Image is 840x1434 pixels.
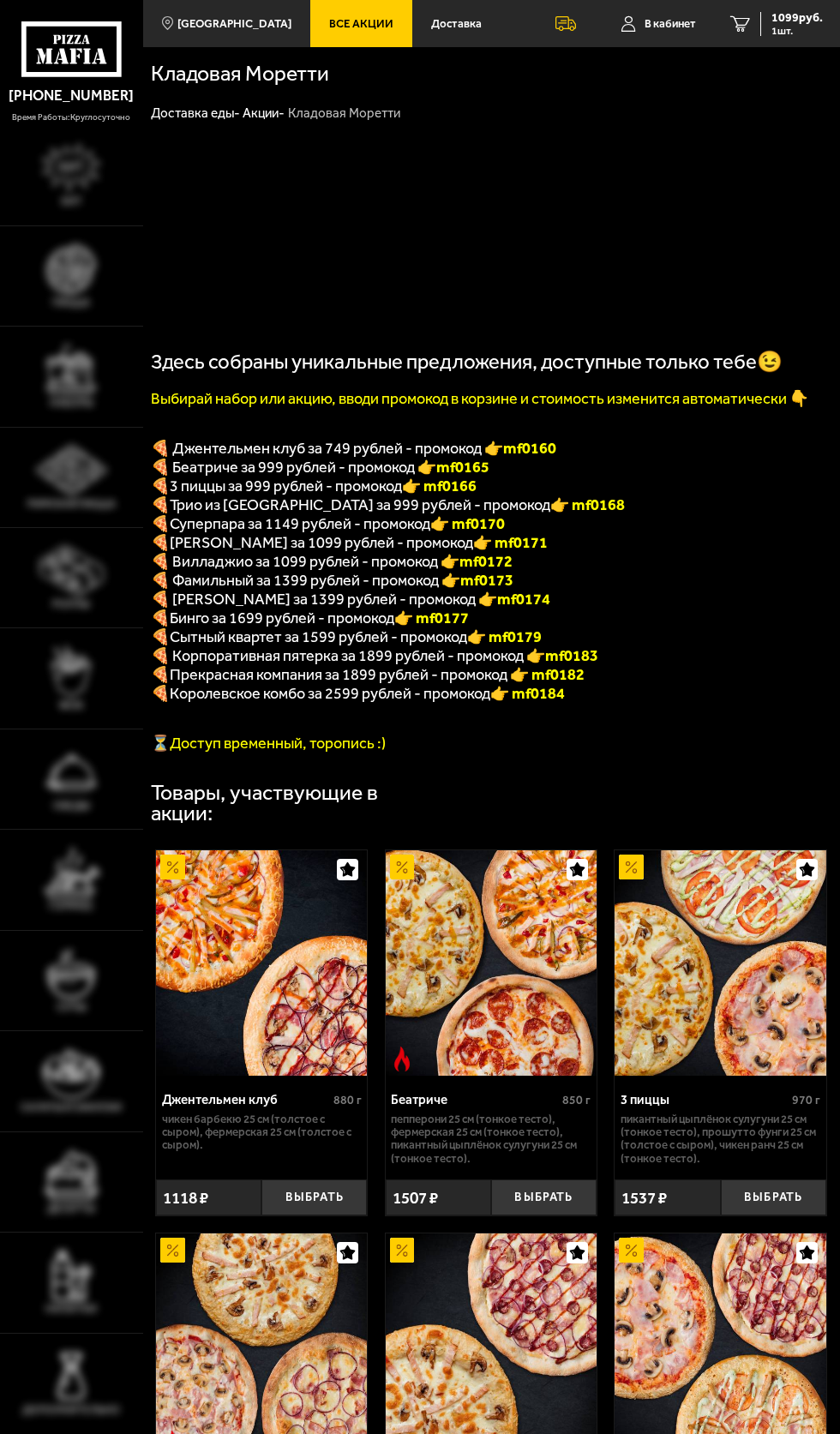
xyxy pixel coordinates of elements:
[151,458,489,477] span: 🍕 Беатриче за 999 рублей - промокод 👉
[490,684,565,703] font: 👉 mf0184
[177,18,291,29] span: [GEOGRAPHIC_DATA]
[243,105,285,121] a: Акции-
[151,389,808,408] font: Выбирай набор или акцию, вводи промокод в корзине и стоимость изменится автоматически 👇
[615,850,826,1076] img: 3 пиццы
[50,398,93,408] span: Наборы
[163,1188,208,1208] span: 1118 ₽
[390,1047,415,1071] img: Острое блюдо
[170,609,394,627] span: Бинго за 1699 рублей - промокод
[390,1238,415,1263] img: Акционный
[771,26,823,36] span: 1 шт.
[460,571,513,590] b: mf0173
[619,1238,644,1263] img: Акционный
[170,665,510,684] span: Прекрасная компания за 1899 рублей - промокод
[467,627,542,646] b: 👉 mf0179
[160,1238,185,1263] img: Акционный
[431,18,482,29] span: Доставка
[386,850,597,1076] a: АкционныйОстрое блюдоБеатриче
[49,901,93,911] span: Горячее
[645,18,696,29] span: В кабинет
[52,297,90,308] span: Пицца
[151,552,513,571] span: 🍕 Вилладжио за 1099 рублей - промокод 👉
[430,514,505,533] font: 👉 mf0170
[170,477,402,495] span: 3 пиццы за 999 рублей - промокод
[151,350,783,374] span: Здесь собраны уникальные предложения, доступные только тебе😉
[45,1304,97,1314] span: Напитки
[619,855,644,879] img: Акционный
[53,801,90,811] span: Обеды
[151,514,170,533] font: 🍕
[162,1113,362,1152] p: Чикен Барбекю 25 см (толстое с сыром), Фермерская 25 см (толстое с сыром).
[170,627,467,646] span: Сытный квартет за 1599 рублей - промокод
[792,1093,820,1107] span: 970 г
[386,850,597,1076] img: Беатриче
[151,609,170,627] b: 🍕
[771,12,823,24] span: 1099 руб.
[151,665,170,684] font: 🍕
[615,850,826,1076] a: Акционный3 пиццы
[621,1188,667,1208] span: 1537 ₽
[160,855,185,879] img: Акционный
[21,1102,122,1113] span: Салаты и закуски
[52,599,90,609] span: Роллы
[545,646,598,665] b: mf0183
[151,590,550,609] span: 🍕 [PERSON_NAME] за 1399 рублей - промокод 👉
[27,499,116,509] span: Римская пицца
[156,850,368,1076] a: АкционныйДжентельмен клуб
[170,495,550,514] span: Трио из [GEOGRAPHIC_DATA] за 999 рублей - промокод
[57,1002,87,1012] span: Супы
[510,665,585,684] font: 👉 mf0182
[156,850,368,1076] img: Джентельмен клуб
[394,609,469,627] b: 👉 mf0177
[621,1092,788,1107] div: 3 пиццы
[402,477,477,495] font: 👉 mf0166
[170,514,430,533] span: Суперпара за 1149 рублей - промокод
[151,105,240,121] a: Доставка еды-
[151,63,423,85] h1: Кладовая Моретти
[151,571,513,590] span: 🍕 Фамильный за 1399 рублей - промокод 👉
[151,477,170,495] font: 🍕
[162,1092,329,1107] div: Джентельмен клуб
[59,700,83,711] span: WOK
[497,590,550,609] b: mf0174
[151,734,386,753] span: ⏳Доступ временный, торопись :)
[390,855,415,879] img: Акционный
[151,646,598,665] span: 🍕 Корпоративная пятерка за 1899 рублей - промокод 👉
[562,1093,591,1107] span: 850 г
[329,18,393,29] span: Все Акции
[151,684,170,703] font: 🍕
[61,196,82,207] span: Хит
[436,458,489,477] b: mf0165
[503,439,556,458] b: mf0160
[47,1203,95,1214] span: Десерты
[288,105,400,123] div: Кладовая Моретти
[151,783,423,825] div: Товары, участвующие в акции:
[550,495,625,514] font: 👉 mf0168
[391,1092,558,1107] div: Беатриче
[170,684,490,703] span: Королевское комбо за 2599 рублей - промокод
[621,1113,820,1165] p: Пикантный цыплёнок сулугуни 25 см (тонкое тесто), Прошутто Фунги 25 см (толстое с сыром), Чикен Р...
[151,627,170,646] b: 🍕
[473,533,548,552] b: 👉 mf0171
[333,1093,362,1107] span: 880 г
[491,1179,597,1215] button: Выбрать
[721,1179,826,1215] button: Выбрать
[261,1179,367,1215] button: Выбрать
[151,439,556,458] span: 🍕 Джентельмен клуб за 749 рублей - промокод 👉
[151,533,170,552] b: 🍕
[391,1113,591,1165] p: Пепперони 25 см (тонкое тесто), Фермерская 25 см (тонкое тесто), Пикантный цыплёнок сулугуни 25 с...
[151,495,170,514] font: 🍕
[393,1188,438,1208] span: 1507 ₽
[22,1405,120,1415] span: Дополнительно
[459,552,513,571] b: mf0172
[170,533,473,552] span: [PERSON_NAME] за 1099 рублей - промокод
